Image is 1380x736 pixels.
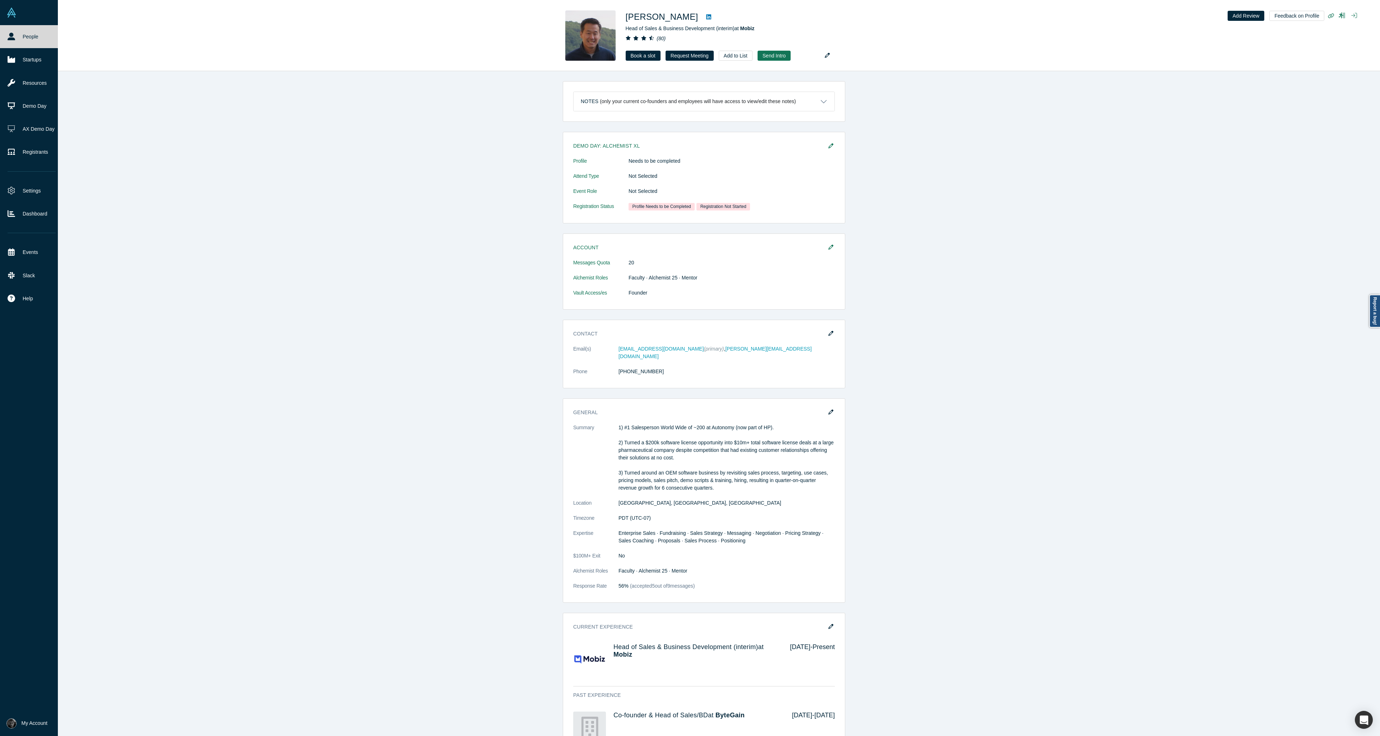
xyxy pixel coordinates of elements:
[626,51,661,61] a: Book a slot
[573,368,618,383] dt: Phone
[618,552,835,560] dd: No
[573,514,618,529] dt: Timezone
[573,203,629,218] dt: Registration Status
[629,274,835,282] dd: Faculty · Alchemist 25 · Mentor
[573,623,825,631] h3: Current Experience
[719,51,753,61] button: Add to List
[573,643,606,676] img: Mobiz's Logo
[629,289,835,297] dd: Founder
[573,330,825,338] h3: Contact
[613,651,632,658] a: Mobiz
[618,530,823,543] span: Enterprise Sales · Fundraising · Sales Strategy · Messaging · Negotiation · Pricing Strategy · Sa...
[696,203,750,210] span: Registration Not Started
[780,643,835,676] div: [DATE] - Present
[573,424,618,499] dt: Summary
[758,51,791,61] button: Send Intro
[618,567,835,575] dd: Faculty · Alchemist 25 · Mentor
[613,712,782,719] h4: Co-founder & Head of Sales/BD at
[573,142,825,150] h3: Demo Day: Alchemist XL
[573,499,618,514] dt: Location
[629,157,835,165] dd: Needs to be completed
[629,259,835,267] dd: 20
[22,719,47,727] span: My Account
[657,36,666,41] i: ( 80 )
[629,188,835,195] dd: Not Selected
[629,203,695,210] span: Profile Needs to be Completed
[573,409,825,416] h3: General
[704,346,724,352] span: (primary)
[573,691,825,699] h3: Past Experience
[618,499,835,507] dd: [GEOGRAPHIC_DATA], [GEOGRAPHIC_DATA], [GEOGRAPHIC_DATA]
[573,157,629,172] dt: Profile
[573,188,629,203] dt: Event Role
[618,346,704,352] a: [EMAIL_ADDRESS][DOMAIN_NAME]
[618,369,664,374] a: [PHONE_NUMBER]
[6,718,47,728] button: My Account
[6,8,17,18] img: Alchemist Vault Logo
[740,26,755,31] a: Mobiz
[573,244,825,251] h3: Account
[581,98,598,105] h3: Notes
[6,718,17,728] img: Rami Chousein's Account
[1369,295,1380,328] a: Report a bug!
[573,529,618,552] dt: Expertise
[618,346,812,359] a: [PERSON_NAME][EMAIL_ADDRESS][DOMAIN_NAME]
[573,274,629,289] dt: Alchemist Roles
[629,583,695,589] span: (accepted 5 out of 9 messages)
[618,514,835,522] dd: PDT (UTC-07)
[626,10,698,23] h1: [PERSON_NAME]
[600,98,796,105] p: (only your current co-founders and employees will have access to view/edit these notes)
[23,295,33,302] span: Help
[613,643,780,659] h4: Head of Sales & Business Development (interim) at
[573,172,629,188] dt: Attend Type
[1228,11,1265,21] button: Add Review
[573,582,618,597] dt: Response Rate
[573,259,629,274] dt: Messages Quota
[574,92,834,111] button: Notes (only your current co-founders and employees will have access to view/edit these notes)
[629,172,835,180] dd: Not Selected
[618,583,629,589] span: 56%
[618,424,835,492] p: 1) #1 Salesperson World Wide of ~200 at Autonomy (now part of HP). 2) Turned a $200k software lic...
[666,51,714,61] button: Request Meeting
[565,10,616,61] img: Michael Chang's Profile Image
[573,345,618,368] dt: Email(s)
[1269,11,1324,21] button: Feedback on Profile
[618,345,835,360] dd: ,
[626,26,755,31] span: Head of Sales & Business Development (interim) at
[716,712,745,719] a: ByteGain
[573,567,618,582] dt: Alchemist Roles
[573,289,629,304] dt: Vault Access/es
[573,552,618,567] dt: $100M+ Exit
